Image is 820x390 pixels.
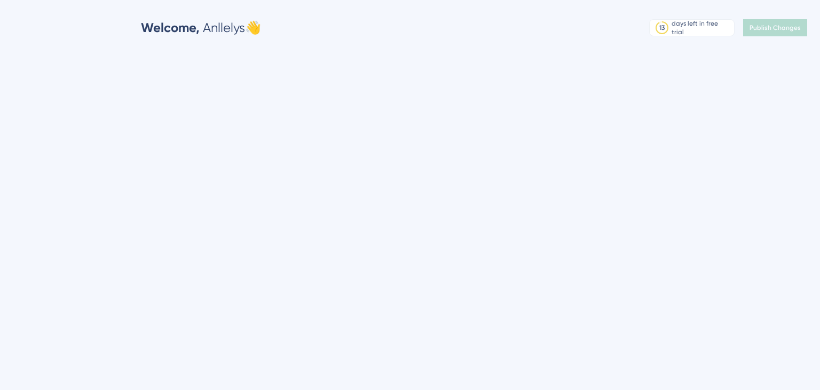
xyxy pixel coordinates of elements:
div: Anllelys 👋 [141,19,261,36]
div: days left in free trial [672,19,731,36]
button: Publish Changes [743,19,807,36]
span: Welcome, [141,20,200,35]
div: 13 [659,24,665,32]
span: Publish Changes [750,24,801,32]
